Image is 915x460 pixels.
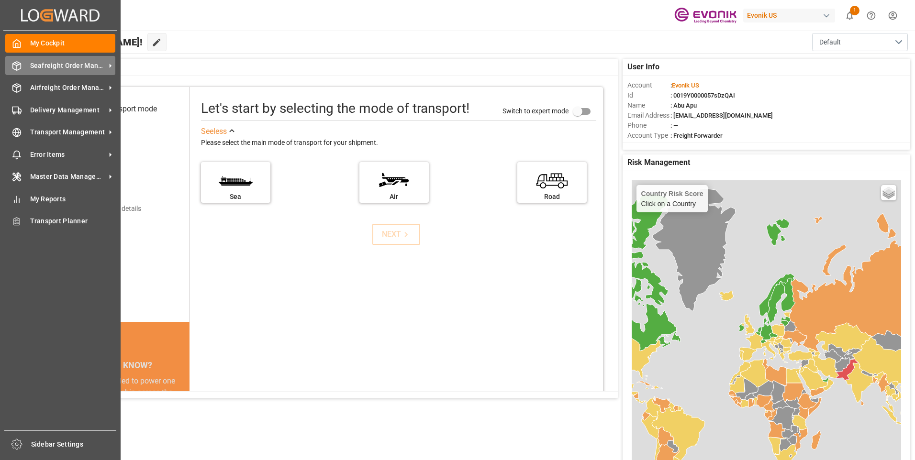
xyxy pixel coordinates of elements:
[627,131,670,141] span: Account Type
[201,137,596,149] div: Please select the main mode of transport for your shipment.
[670,122,678,129] span: : —
[670,102,697,109] span: : Abu Apu
[81,204,141,214] div: Add shipping details
[670,132,723,139] span: : Freight Forwarder
[364,192,424,202] div: Air
[670,92,735,99] span: : 0019Y0000057sDzQAI
[372,224,420,245] button: NEXT
[201,126,227,137] div: See less
[627,61,659,73] span: User Info
[641,190,703,208] div: Click on a Country
[627,100,670,110] span: Name
[860,5,882,26] button: Help Center
[5,189,115,208] a: My Reports
[522,192,582,202] div: Road
[672,82,699,89] span: Evonik US
[743,9,835,22] div: Evonik US
[30,150,106,160] span: Error Items
[627,120,670,131] span: Phone
[40,33,143,51] span: Hello [PERSON_NAME]!
[201,99,469,119] div: Let's start by selecting the mode of transport!
[5,34,115,53] a: My Cockpit
[206,192,266,202] div: Sea
[641,190,703,197] h4: Country Risk Score
[30,61,106,71] span: Seafreight Order Management
[627,90,670,100] span: Id
[5,212,115,230] a: Transport Planner
[30,194,116,204] span: My Reports
[850,6,859,15] span: 1
[176,375,190,456] button: next slide / item
[743,6,839,24] button: Evonik US
[30,216,116,226] span: Transport Planner
[839,5,860,26] button: show 1 new notifications
[881,185,896,200] a: Layers
[670,112,773,119] span: : [EMAIL_ADDRESS][DOMAIN_NAME]
[819,37,841,47] span: Default
[502,107,569,114] span: Switch to expert mode
[30,127,106,137] span: Transport Management
[627,110,670,120] span: Email Address
[30,38,116,48] span: My Cockpit
[382,229,411,240] div: NEXT
[30,172,106,182] span: Master Data Management
[31,439,117,449] span: Sidebar Settings
[627,157,690,168] span: Risk Management
[627,80,670,90] span: Account
[670,82,699,89] span: :
[30,83,106,93] span: Airfreight Order Management
[674,7,736,24] img: Evonik-brand-mark-Deep-Purple-RGB.jpeg_1700498283.jpeg
[812,33,908,51] button: open menu
[30,105,106,115] span: Delivery Management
